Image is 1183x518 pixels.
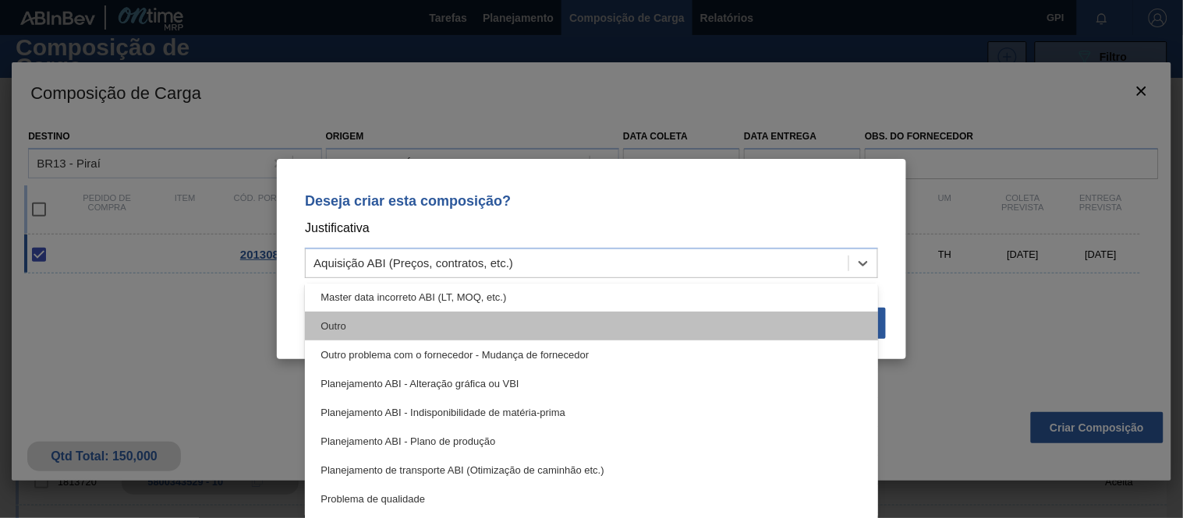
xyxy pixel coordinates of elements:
div: Outro problema com o fornecedor - Mudança de fornecedor [305,340,878,369]
div: Planejamento ABI - Indisponibilidade de matéria-prima [305,398,878,427]
div: Planejamento ABI - Alteração gráfica ou VBI [305,369,878,398]
p: Justificativa [305,218,878,238]
div: Aquisição ABI (Preços, contratos, etc.) [313,257,513,270]
div: Planejamento ABI - Plano de produção [305,427,878,456]
div: Outro [305,312,878,340]
p: Deseja criar esta composição? [305,193,878,209]
div: Problema de qualidade [305,485,878,513]
div: Master data incorreto ABI (LT, MOQ, etc.) [305,283,878,312]
div: Planejamento de transporte ABI (Otimização de caminhão etc.) [305,456,878,485]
